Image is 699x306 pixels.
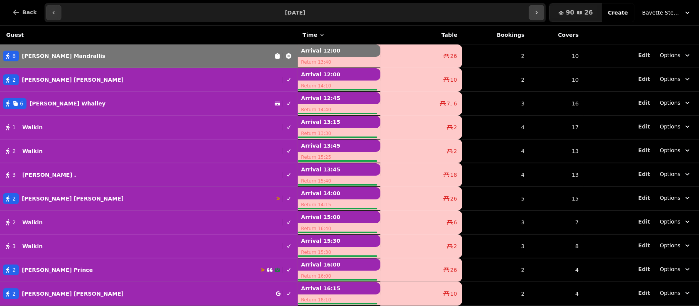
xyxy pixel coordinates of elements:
p: Walkin [22,219,43,226]
p: [PERSON_NAME] [PERSON_NAME] [22,195,124,202]
button: Options [655,143,696,157]
span: Options [660,51,681,59]
p: Arrival 15:00 [298,211,380,223]
p: Arrival 12:00 [298,44,380,57]
span: 26 [450,266,457,274]
p: Return 16:40 [298,223,380,234]
span: Edit [638,148,650,153]
td: 8 [529,234,583,258]
span: Edit [638,290,650,296]
span: 26 [450,52,457,60]
td: 3 [462,211,529,234]
td: 4 [529,282,583,306]
p: Return 14:15 [298,199,380,210]
button: Options [655,72,696,86]
button: Options [655,191,696,205]
button: Edit [638,218,650,225]
td: 2 [462,44,529,68]
span: Options [660,242,681,249]
span: 2 [454,242,457,250]
td: 10 [529,68,583,92]
td: 7 [529,211,583,234]
td: 2 [462,282,529,306]
td: 10 [529,44,583,68]
td: 5 [462,187,529,211]
span: 10 [450,290,457,298]
p: Return 14:40 [298,104,380,115]
span: Options [660,170,681,178]
button: Options [655,215,696,229]
p: Return 15:25 [298,152,380,163]
span: Bavette Steakhouse - [PERSON_NAME] [642,9,681,16]
span: 3 [12,171,16,179]
p: Walkin [22,147,43,155]
td: 4 [462,139,529,163]
td: 4 [529,258,583,282]
p: Return 14:10 [298,81,380,91]
span: Options [660,194,681,202]
p: Arrival 14:00 [298,187,380,199]
span: 2 [12,290,16,298]
span: 90 [566,10,574,16]
span: Edit [638,171,650,177]
span: Back [22,10,37,15]
button: Time [302,31,325,39]
button: Options [655,96,696,110]
button: Options [655,120,696,133]
span: 26 [450,195,457,202]
p: Arrival 13:45 [298,140,380,152]
span: Options [660,75,681,83]
p: Arrival 16:15 [298,282,380,294]
p: [PERSON_NAME] Whalley [30,100,106,107]
button: Bavette Steakhouse - [PERSON_NAME] [638,6,696,20]
p: [PERSON_NAME] [PERSON_NAME] [22,290,124,298]
th: Table [380,26,462,44]
span: Options [660,289,681,297]
p: Arrival 15:30 [298,235,380,247]
p: Arrival 13:45 [298,163,380,176]
span: 2 [454,147,457,155]
span: Edit [638,267,650,272]
span: Options [660,146,681,154]
span: 18 [450,171,457,179]
span: Options [660,265,681,273]
p: [PERSON_NAME] . [22,171,76,179]
span: 2 [12,219,16,226]
td: 4 [462,163,529,187]
span: 2 [454,123,457,131]
button: Edit [638,75,650,83]
td: 16 [529,92,583,115]
p: Arrival 12:00 [298,68,380,81]
button: Edit [638,123,650,130]
button: Options [655,167,696,181]
th: Covers [529,26,583,44]
td: 2 [462,258,529,282]
button: Edit [638,146,650,154]
span: 7, 6 [447,100,457,107]
span: 3 [12,242,16,250]
td: 3 [462,92,529,115]
button: Options [655,239,696,252]
td: 13 [529,139,583,163]
span: Edit [638,124,650,129]
p: Walkin [22,123,43,131]
p: Return 18:10 [298,294,380,305]
span: Edit [638,219,650,224]
span: Edit [638,100,650,105]
p: Arrival 16:00 [298,258,380,271]
span: 8 [12,52,16,60]
button: Options [655,262,696,276]
td: 3 [462,234,529,258]
button: 9026 [549,3,602,22]
span: Options [660,99,681,107]
p: [PERSON_NAME] Prince [22,266,93,274]
span: 26 [584,10,593,16]
button: Options [655,286,696,300]
p: [PERSON_NAME] Mandrallis [22,52,105,60]
p: Return 13:30 [298,128,380,139]
button: Edit [638,265,650,273]
button: Edit [638,51,650,59]
span: Edit [638,195,650,201]
span: Time [302,31,317,39]
td: 2 [462,68,529,92]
